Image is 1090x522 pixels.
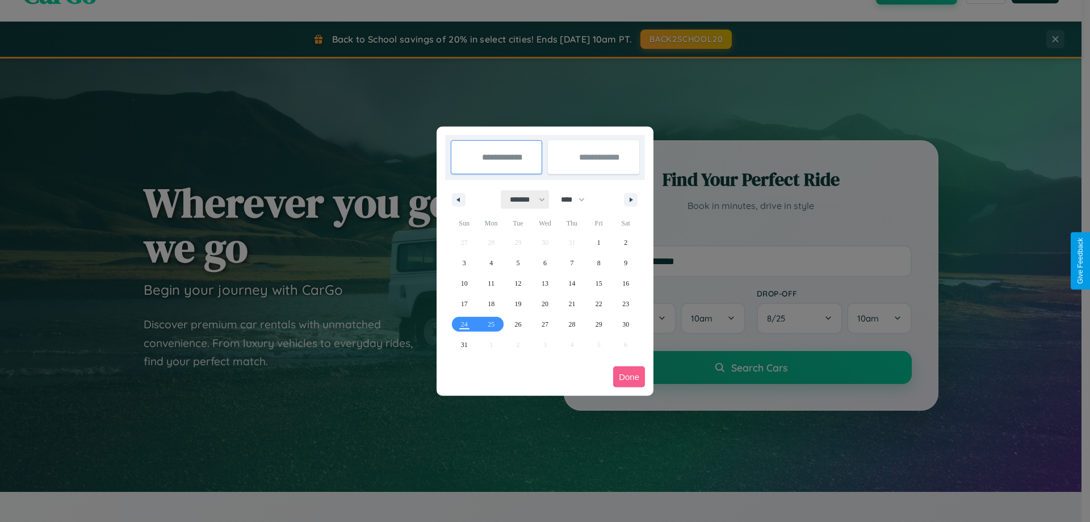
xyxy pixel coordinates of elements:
button: 24 [451,314,477,335]
span: 14 [568,273,575,294]
span: 24 [461,314,468,335]
button: 7 [559,253,585,273]
button: 4 [477,253,504,273]
button: 17 [451,294,477,314]
span: Thu [559,214,585,232]
span: 2 [624,232,627,253]
button: 2 [613,232,639,253]
button: 30 [613,314,639,335]
span: 11 [488,273,494,294]
span: 31 [461,335,468,355]
button: 20 [531,294,558,314]
button: Done [613,366,645,387]
span: 19 [515,294,522,314]
button: 10 [451,273,477,294]
span: 26 [515,314,522,335]
span: 4 [489,253,493,273]
span: 20 [542,294,548,314]
button: 13 [531,273,558,294]
button: 12 [505,273,531,294]
button: 6 [531,253,558,273]
button: 16 [613,273,639,294]
span: 8 [597,253,601,273]
span: Tue [505,214,531,232]
span: 16 [622,273,629,294]
button: 25 [477,314,504,335]
button: 22 [585,294,612,314]
span: Sat [613,214,639,232]
button: 1 [585,232,612,253]
span: 12 [515,273,522,294]
div: Give Feedback [1076,238,1084,284]
span: 25 [488,314,494,335]
span: 28 [568,314,575,335]
span: 1 [597,232,601,253]
span: 27 [542,314,548,335]
button: 3 [451,253,477,273]
button: 14 [559,273,585,294]
span: 13 [542,273,548,294]
button: 9 [613,253,639,273]
button: 5 [505,253,531,273]
span: 5 [517,253,520,273]
span: Sun [451,214,477,232]
span: 6 [543,253,547,273]
span: 17 [461,294,468,314]
span: 10 [461,273,468,294]
button: 27 [531,314,558,335]
button: 23 [613,294,639,314]
span: 23 [622,294,629,314]
span: 30 [622,314,629,335]
span: 29 [596,314,602,335]
span: 7 [570,253,573,273]
span: 21 [568,294,575,314]
button: 11 [477,273,504,294]
button: 29 [585,314,612,335]
button: 31 [451,335,477,355]
button: 21 [559,294,585,314]
span: 9 [624,253,627,273]
span: 3 [463,253,466,273]
button: 19 [505,294,531,314]
button: 26 [505,314,531,335]
button: 18 [477,294,504,314]
span: Wed [531,214,558,232]
button: 8 [585,253,612,273]
button: 28 [559,314,585,335]
span: 15 [596,273,602,294]
span: 18 [488,294,494,314]
button: 15 [585,273,612,294]
span: 22 [596,294,602,314]
span: Fri [585,214,612,232]
span: Mon [477,214,504,232]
